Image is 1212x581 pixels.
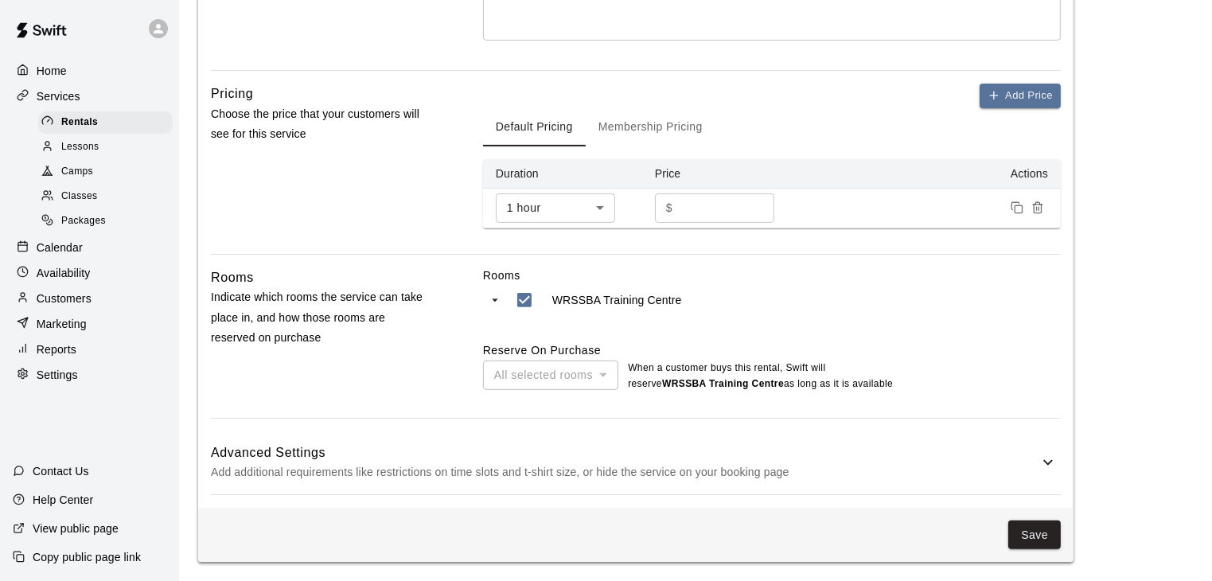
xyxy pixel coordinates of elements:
[37,290,92,306] p: Customers
[37,316,87,332] p: Marketing
[1008,521,1061,550] button: Save
[483,344,601,357] label: Reserve On Purchase
[33,463,89,479] p: Contact Us
[483,108,586,146] button: Default Pricing
[211,462,1039,482] p: Add additional requirements like restrictions on time slots and t-shirt size, or hide the service...
[1027,197,1048,218] button: Remove price
[496,193,615,223] div: 1 hour
[38,136,173,158] div: Lessons
[38,185,173,208] div: Classes
[38,135,179,159] a: Lessons
[586,108,715,146] button: Membership Pricing
[552,292,682,308] p: WRSSBA Training Centre
[61,213,106,229] span: Packages
[211,287,432,348] p: Indicate which rooms the service can take place in, and how those rooms are reserved on purchase
[980,84,1061,108] button: Add Price
[211,84,253,104] h6: Pricing
[37,367,78,383] p: Settings
[37,63,67,79] p: Home
[483,361,618,390] div: All selected rooms
[211,104,432,144] p: Choose the price that your customers will see for this service
[38,185,179,209] a: Classes
[38,161,173,183] div: Camps
[38,209,179,234] a: Packages
[13,312,166,336] a: Marketing
[61,139,99,155] span: Lessons
[61,189,97,205] span: Classes
[801,159,1061,189] th: Actions
[662,378,784,389] b: WRSSBA Training Centre
[37,88,80,104] p: Services
[666,200,672,216] p: $
[628,361,906,392] p: When a customer buys this rental , Swift will reserve as long as it is available
[211,431,1061,494] div: Advanced SettingsAdd additional requirements like restrictions on time slots and t-shirt size, or...
[13,261,166,285] a: Availability
[38,210,173,232] div: Packages
[211,443,1039,463] h6: Advanced Settings
[61,164,93,180] span: Camps
[483,283,801,317] ul: swift facility view
[483,159,642,189] th: Duration
[38,160,179,185] a: Camps
[13,337,166,361] a: Reports
[38,111,173,134] div: Rentals
[33,521,119,536] p: View public page
[33,549,141,565] p: Copy public page link
[33,492,93,508] p: Help Center
[13,363,166,387] a: Settings
[37,240,83,255] p: Calendar
[13,287,166,310] a: Customers
[61,115,98,131] span: Rentals
[13,84,166,108] a: Services
[37,341,76,357] p: Reports
[13,59,166,83] a: Home
[483,267,1061,283] label: Rooms
[1007,197,1027,218] button: Duplicate price
[642,159,801,189] th: Price
[211,267,254,288] h6: Rooms
[37,265,91,281] p: Availability
[38,110,179,135] a: Rentals
[13,236,166,259] a: Calendar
